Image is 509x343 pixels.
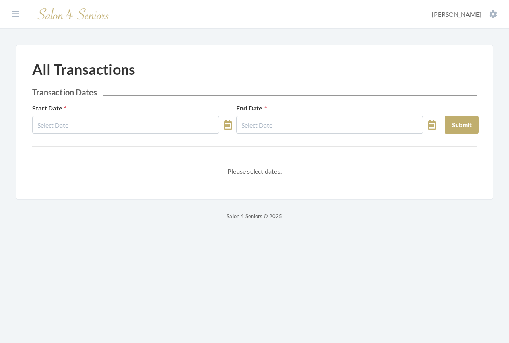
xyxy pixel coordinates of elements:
[33,5,113,23] img: Salon 4 Seniors
[428,116,436,134] a: toggle
[432,10,482,18] span: [PERSON_NAME]
[236,103,267,113] label: End Date
[32,116,219,134] input: Select Date
[445,116,479,134] button: Submit
[224,116,232,134] a: toggle
[32,103,66,113] label: Start Date
[16,211,493,221] p: Salon 4 Seniors © 2025
[32,87,477,97] h2: Transaction Dates
[429,10,499,19] button: [PERSON_NAME]
[236,116,423,134] input: Select Date
[32,166,477,177] p: Please select dates.
[32,61,135,78] h1: All Transactions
